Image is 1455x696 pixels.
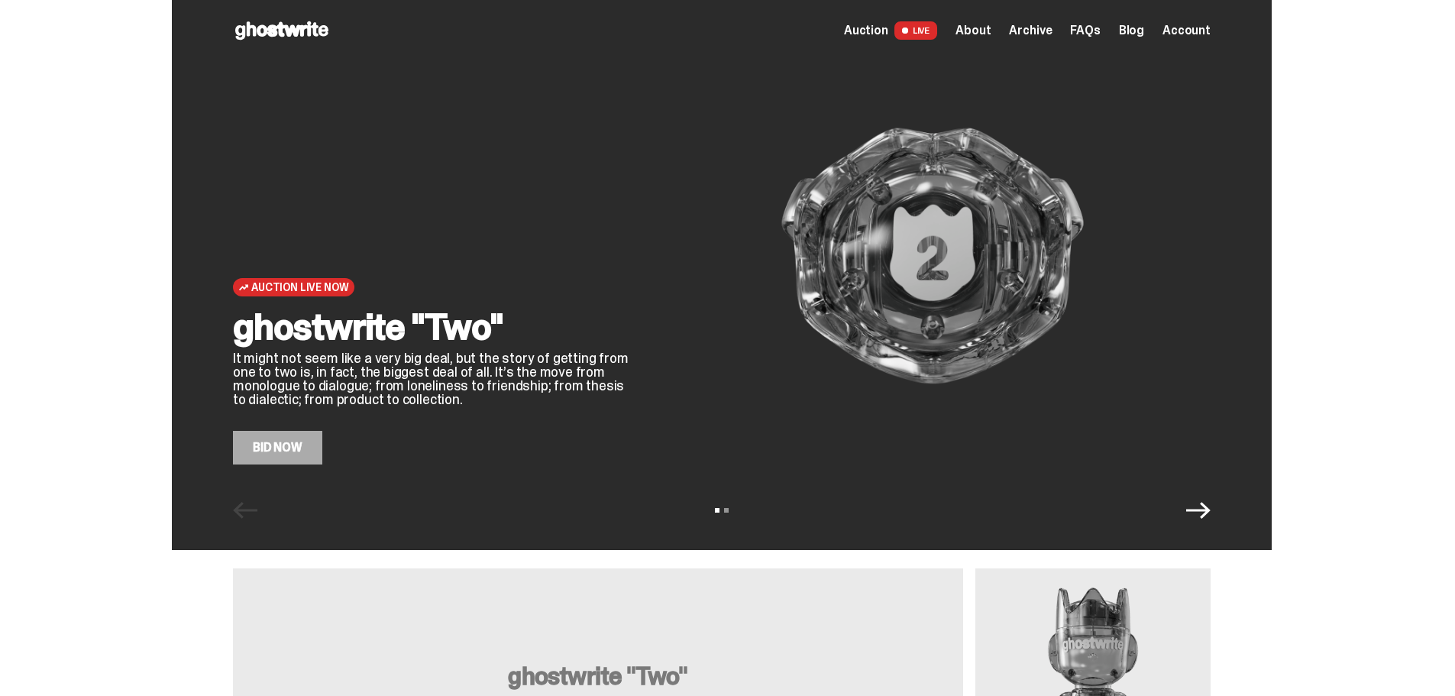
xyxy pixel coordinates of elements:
[655,47,1211,465] img: ghostwrite "Two"
[354,664,842,688] h3: ghostwrite "Two"
[844,24,888,37] span: Auction
[1009,24,1052,37] a: Archive
[251,281,348,293] span: Auction Live Now
[724,508,729,513] button: View slide 2
[715,508,719,513] button: View slide 1
[1070,24,1100,37] a: FAQs
[894,21,938,40] span: LIVE
[233,431,322,465] a: Bid Now
[1162,24,1211,37] a: Account
[1186,498,1211,523] button: Next
[844,21,937,40] a: Auction LIVE
[1119,24,1144,37] a: Blog
[233,309,630,345] h2: ghostwrite "Two"
[233,351,630,406] p: It might not seem like a very big deal, but the story of getting from one to two is, in fact, the...
[955,24,991,37] a: About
